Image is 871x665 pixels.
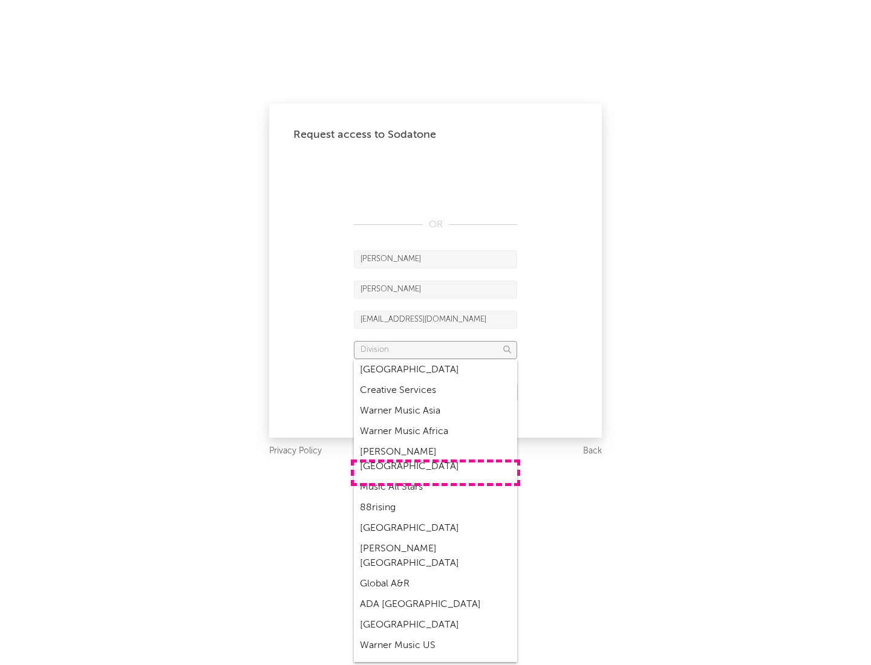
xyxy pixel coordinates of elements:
[354,360,517,380] div: [GEOGRAPHIC_DATA]
[354,539,517,574] div: [PERSON_NAME] [GEOGRAPHIC_DATA]
[354,635,517,656] div: Warner Music US
[293,128,578,142] div: Request access to Sodatone
[269,444,322,459] a: Privacy Policy
[354,401,517,421] div: Warner Music Asia
[354,498,517,518] div: 88rising
[354,574,517,594] div: Global A&R
[354,615,517,635] div: [GEOGRAPHIC_DATA]
[354,281,517,299] input: Last Name
[354,250,517,268] input: First Name
[354,518,517,539] div: [GEOGRAPHIC_DATA]
[354,218,517,232] div: OR
[354,380,517,401] div: Creative Services
[354,421,517,442] div: Warner Music Africa
[583,444,602,459] a: Back
[354,341,517,359] input: Division
[354,442,517,477] div: [PERSON_NAME] [GEOGRAPHIC_DATA]
[354,594,517,615] div: ADA [GEOGRAPHIC_DATA]
[354,311,517,329] input: Email
[354,477,517,498] div: Music All Stars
